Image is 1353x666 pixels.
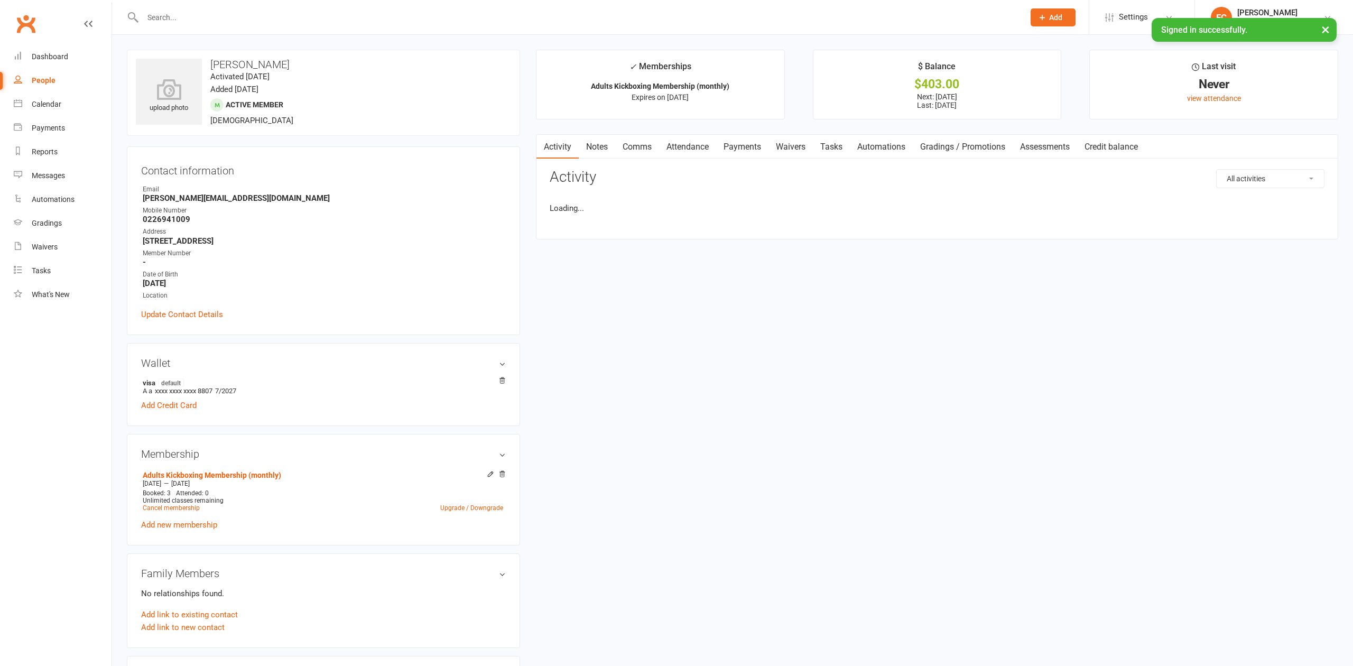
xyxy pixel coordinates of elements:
[918,60,956,79] div: $ Balance
[143,227,506,237] div: Address
[210,85,258,94] time: Added [DATE]
[141,448,506,460] h3: Membership
[158,378,184,387] span: default
[215,387,236,395] span: 7/2027
[14,211,112,235] a: Gradings
[143,184,506,195] div: Email
[210,116,293,125] span: [DEMOGRAPHIC_DATA]
[615,135,659,159] a: Comms
[629,60,691,79] div: Memberships
[143,270,506,280] div: Date of Birth
[14,283,112,307] a: What's New
[32,52,68,61] div: Dashboard
[14,116,112,140] a: Payments
[14,92,112,116] a: Calendar
[1119,5,1148,29] span: Settings
[32,100,61,108] div: Calendar
[440,504,503,512] a: Upgrade / Downgrade
[659,135,716,159] a: Attendance
[171,480,190,487] span: [DATE]
[823,92,1052,109] p: Next: [DATE] Last: [DATE]
[14,259,112,283] a: Tasks
[136,59,511,70] h3: [PERSON_NAME]
[1049,13,1062,22] span: Add
[1192,60,1236,79] div: Last visit
[143,193,506,203] strong: [PERSON_NAME][EMAIL_ADDRESS][DOMAIN_NAME]
[14,69,112,92] a: People
[143,279,506,288] strong: [DATE]
[141,621,225,634] a: Add link to new contact
[140,10,1017,25] input: Search...
[14,45,112,69] a: Dashboard
[1031,8,1076,26] button: Add
[32,76,55,85] div: People
[1013,135,1077,159] a: Assessments
[1316,18,1335,41] button: ×
[210,72,270,81] time: Activated [DATE]
[32,171,65,180] div: Messages
[14,235,112,259] a: Waivers
[1161,25,1247,35] span: Signed in successfully.
[550,169,1324,186] h3: Activity
[143,291,506,301] div: Location
[632,93,689,101] span: Expires on [DATE]
[141,308,223,321] a: Update Contact Details
[13,11,39,37] a: Clubworx
[143,497,224,504] span: Unlimited classes remaining
[32,147,58,156] div: Reports
[32,195,75,203] div: Automations
[143,257,506,267] strong: -
[226,100,283,109] span: Active member
[14,140,112,164] a: Reports
[141,608,238,621] a: Add link to existing contact
[32,243,58,251] div: Waivers
[14,188,112,211] a: Automations
[141,377,506,396] li: A a
[143,378,501,387] strong: visa
[143,489,171,497] span: Booked: 3
[141,399,197,412] a: Add Credit Card
[14,164,112,188] a: Messages
[536,135,579,159] a: Activity
[629,62,636,72] i: ✓
[32,124,65,132] div: Payments
[32,290,70,299] div: What's New
[823,79,1052,90] div: $403.00
[141,161,506,177] h3: Contact information
[141,357,506,369] h3: Wallet
[176,489,209,497] span: Attended: 0
[1211,7,1232,28] div: FC
[716,135,768,159] a: Payments
[550,202,1324,215] li: Loading...
[768,135,813,159] a: Waivers
[1077,135,1145,159] a: Credit balance
[591,82,729,90] strong: Adults Kickboxing Membership (monthly)
[143,215,506,224] strong: 0226941009
[1099,79,1328,90] div: Never
[1187,94,1241,103] a: view attendance
[143,504,200,512] a: Cancel membership
[143,248,506,258] div: Member Number
[143,236,506,246] strong: [STREET_ADDRESS]
[143,206,506,216] div: Mobile Number
[579,135,615,159] a: Notes
[141,520,217,530] a: Add new membership
[1237,8,1310,17] div: [PERSON_NAME]
[1237,17,1310,27] div: Clinch Martial Arts Ltd
[32,266,51,275] div: Tasks
[32,219,62,227] div: Gradings
[155,387,212,395] span: xxxx xxxx xxxx 8807
[141,587,506,600] p: No relationships found.
[850,135,913,159] a: Automations
[136,79,202,114] div: upload photo
[813,135,850,159] a: Tasks
[141,568,506,579] h3: Family Members
[143,480,161,487] span: [DATE]
[143,471,281,479] a: Adults Kickboxing Membership (monthly)
[140,479,506,488] div: —
[913,135,1013,159] a: Gradings / Promotions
